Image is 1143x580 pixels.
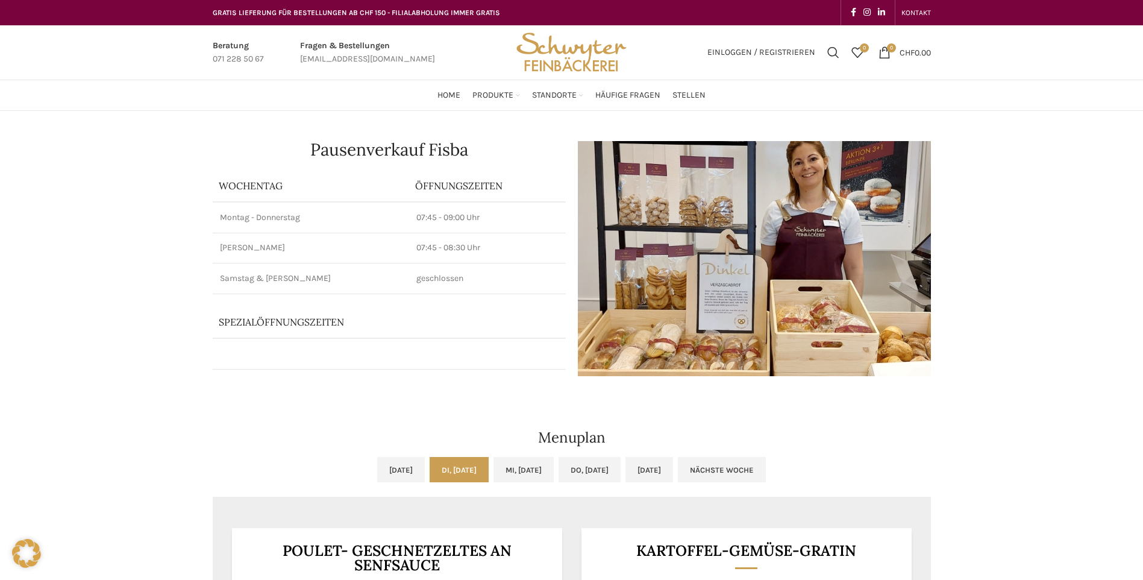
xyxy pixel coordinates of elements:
a: 0 CHF0.00 [872,40,937,65]
a: Einloggen / Registrieren [701,40,821,65]
p: Samstag & [PERSON_NAME] [220,273,402,285]
a: Mi, [DATE] [493,457,554,482]
span: 0 [887,43,896,52]
a: Do, [DATE] [559,457,621,482]
div: Meine Wunschliste [845,40,869,65]
a: Produkte [472,83,520,107]
a: Infobox link [213,39,264,66]
a: Standorte [532,83,583,107]
a: KONTAKT [901,1,931,25]
span: Einloggen / Registrieren [707,48,815,57]
p: Spezialöffnungszeiten [219,315,489,329]
span: Home [437,90,460,101]
a: Linkedin social link [874,4,889,21]
p: 07:45 - 09:00 Uhr [416,212,558,224]
a: Home [437,83,460,107]
h2: Menuplan [213,430,931,445]
span: KONTAKT [901,8,931,17]
a: [DATE] [625,457,673,482]
a: Suchen [821,40,845,65]
a: Häufige Fragen [595,83,660,107]
h3: Poulet- Geschnetzeltes an Senfsauce [246,543,547,573]
a: Infobox link [300,39,435,66]
a: 0 [845,40,869,65]
p: Wochentag [219,179,404,192]
div: Secondary navigation [895,1,937,25]
p: geschlossen [416,273,558,285]
h1: Pausenverkauf Fisba [213,141,566,158]
span: 0 [860,43,869,52]
p: 07:45 - 08:30 Uhr [416,242,558,254]
a: Facebook social link [847,4,860,21]
p: [PERSON_NAME] [220,242,402,254]
a: [DATE] [377,457,425,482]
span: Standorte [532,90,577,101]
p: ÖFFNUNGSZEITEN [415,179,559,192]
span: Stellen [672,90,706,101]
a: Stellen [672,83,706,107]
a: Site logo [512,46,630,57]
span: Produkte [472,90,513,101]
p: Montag - Donnerstag [220,212,402,224]
h3: Kartoffel-Gemüse-Gratin [596,543,897,558]
a: Di, [DATE] [430,457,489,482]
bdi: 0.00 [900,47,931,57]
img: Bäckerei Schwyter [512,25,630,80]
div: Main navigation [207,83,937,107]
span: GRATIS LIEFERUNG FÜR BESTELLUNGEN AB CHF 150 - FILIALABHOLUNG IMMER GRATIS [213,8,500,17]
a: Nächste Woche [678,457,766,482]
span: CHF [900,47,915,57]
span: Häufige Fragen [595,90,660,101]
a: Instagram social link [860,4,874,21]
